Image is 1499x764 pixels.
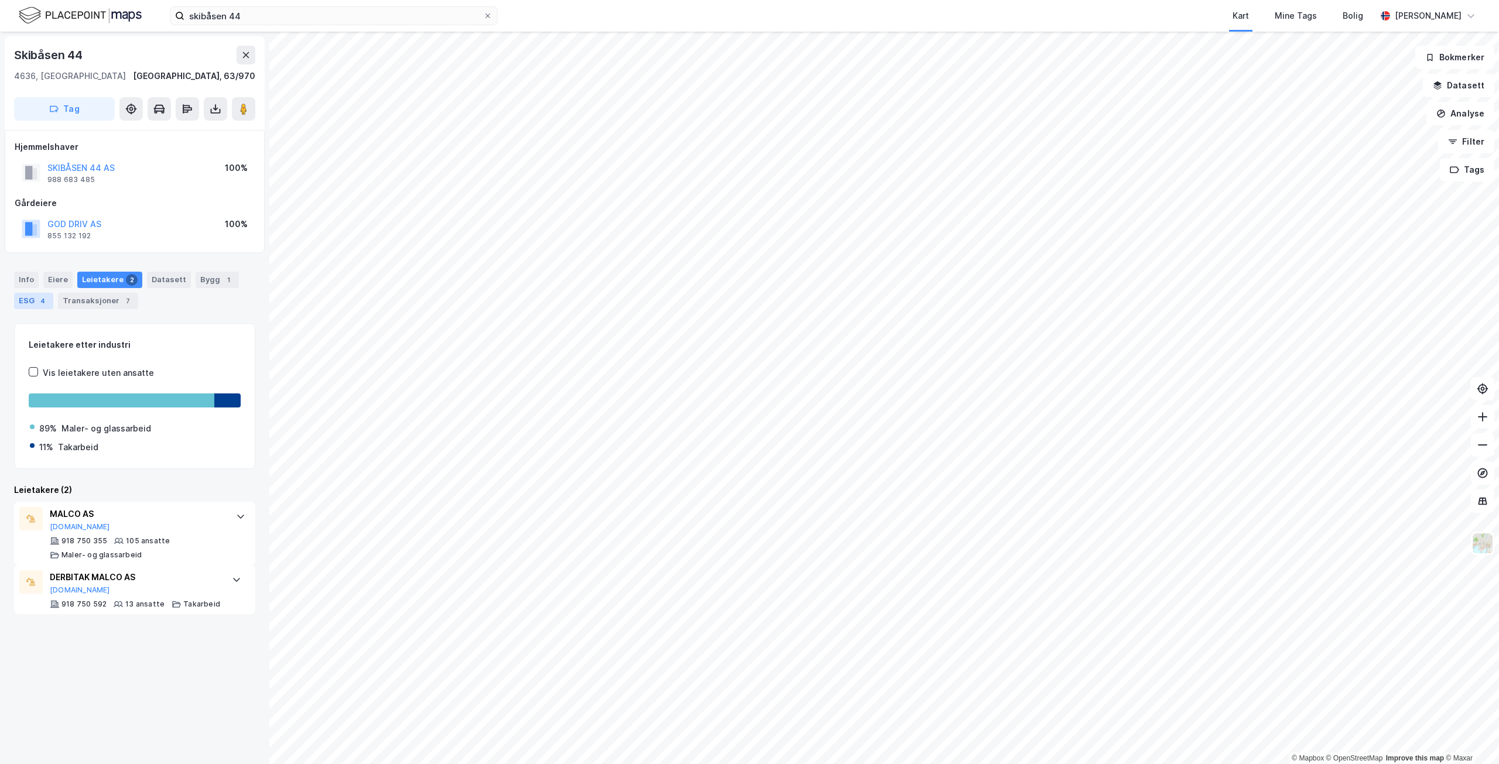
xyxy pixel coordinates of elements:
[14,69,126,83] div: 4636, [GEOGRAPHIC_DATA]
[1440,708,1499,764] iframe: Chat Widget
[14,272,39,288] div: Info
[29,338,241,352] div: Leietakere etter industri
[225,161,248,175] div: 100%
[122,295,134,307] div: 7
[1292,754,1324,762] a: Mapbox
[1423,74,1494,97] button: Datasett
[50,522,110,532] button: [DOMAIN_NAME]
[225,217,248,231] div: 100%
[61,550,142,560] div: Maler- og glassarbeid
[126,274,138,286] div: 2
[39,440,53,454] div: 11%
[19,5,142,26] img: logo.f888ab2527a4732fd821a326f86c7f29.svg
[1438,130,1494,153] button: Filter
[47,231,91,241] div: 855 132 192
[1440,708,1499,764] div: Kontrollprogram for chat
[223,274,234,286] div: 1
[1395,9,1462,23] div: [PERSON_NAME]
[126,536,170,546] div: 105 ansatte
[50,507,224,521] div: MALCO AS
[147,272,191,288] div: Datasett
[14,483,255,497] div: Leietakere (2)
[14,97,115,121] button: Tag
[1440,158,1494,181] button: Tags
[183,599,220,609] div: Takarbeid
[1386,754,1444,762] a: Improve this map
[184,7,483,25] input: Søk på adresse, matrikkel, gårdeiere, leietakere eller personer
[14,293,53,309] div: ESG
[61,422,151,436] div: Maler- og glassarbeid
[47,175,95,184] div: 988 683 485
[15,140,255,154] div: Hjemmelshaver
[61,599,107,609] div: 918 750 592
[14,46,85,64] div: Skibåsen 44
[43,366,154,380] div: Vis leietakere uten ansatte
[196,272,239,288] div: Bygg
[133,69,255,83] div: [GEOGRAPHIC_DATA], 63/970
[1233,9,1249,23] div: Kart
[1343,9,1363,23] div: Bolig
[58,440,98,454] div: Takarbeid
[125,599,165,609] div: 13 ansatte
[1275,9,1317,23] div: Mine Tags
[39,422,57,436] div: 89%
[1415,46,1494,69] button: Bokmerker
[43,272,73,288] div: Eiere
[1471,532,1494,554] img: Z
[61,536,107,546] div: 918 750 355
[50,585,110,595] button: [DOMAIN_NAME]
[1326,754,1383,762] a: OpenStreetMap
[1426,102,1494,125] button: Analyse
[37,295,49,307] div: 4
[50,570,220,584] div: DERBITAK MALCO AS
[15,196,255,210] div: Gårdeiere
[77,272,142,288] div: Leietakere
[58,293,138,309] div: Transaksjoner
